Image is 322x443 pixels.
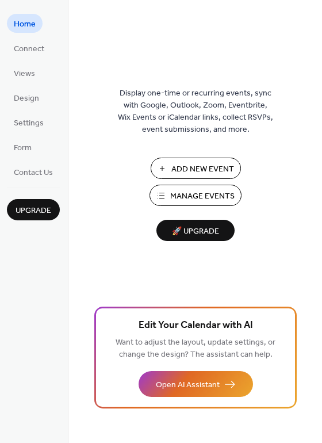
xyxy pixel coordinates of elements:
[14,18,36,30] span: Home
[16,205,51,217] span: Upgrade
[151,158,241,179] button: Add New Event
[7,14,43,33] a: Home
[139,371,253,397] button: Open AI Assistant
[14,93,39,105] span: Design
[7,63,42,82] a: Views
[7,88,46,107] a: Design
[149,185,241,206] button: Manage Events
[14,117,44,129] span: Settings
[7,199,60,220] button: Upgrade
[118,87,273,136] span: Display one-time or recurring events, sync with Google, Outlook, Zoom, Eventbrite, Wix Events or ...
[7,39,51,58] a: Connect
[14,142,32,154] span: Form
[14,167,53,179] span: Contact Us
[7,113,51,132] a: Settings
[14,68,35,80] span: Views
[171,163,234,175] span: Add New Event
[156,379,220,391] span: Open AI Assistant
[7,162,60,181] a: Contact Us
[170,190,235,203] span: Manage Events
[156,220,235,241] button: 🚀 Upgrade
[14,43,44,55] span: Connect
[139,318,253,334] span: Edit Your Calendar with AI
[163,224,228,239] span: 🚀 Upgrade
[116,335,275,362] span: Want to adjust the layout, update settings, or change the design? The assistant can help.
[7,138,39,156] a: Form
